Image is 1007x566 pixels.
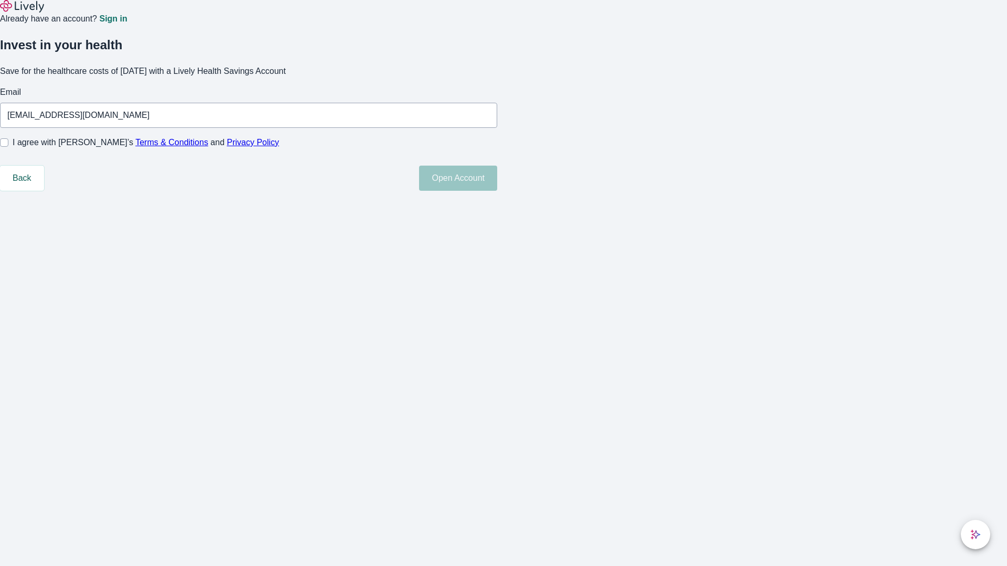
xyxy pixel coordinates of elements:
a: Sign in [99,15,127,23]
svg: Lively AI Assistant [970,529,981,540]
a: Privacy Policy [227,138,280,147]
button: chat [961,520,990,549]
span: I agree with [PERSON_NAME]’s and [13,136,279,149]
a: Terms & Conditions [135,138,208,147]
